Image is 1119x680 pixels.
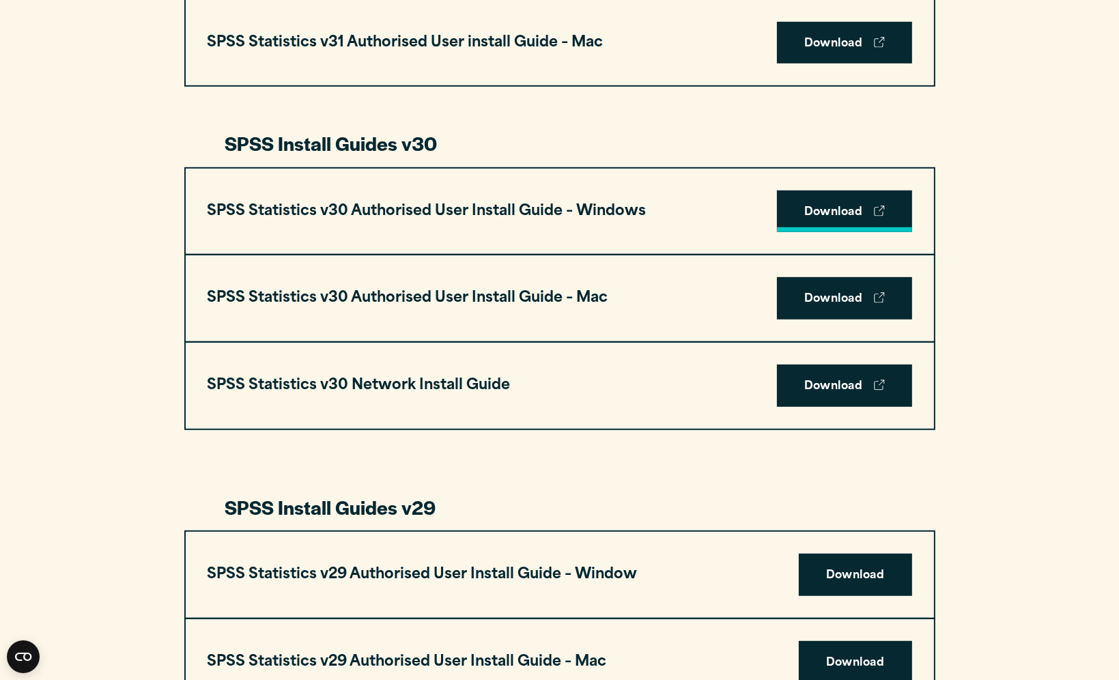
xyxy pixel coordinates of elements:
a: Download [777,365,912,407]
h3: SPSS Statistics v30 Authorised User Install Guide – Windows [208,199,647,225]
a: Download [777,277,912,320]
h3: SPSS Install Guides v29 [225,494,894,520]
h3: SPSS Statistics v29 Authorised User Install Guide – Window [208,562,638,588]
a: Download [777,190,912,233]
button: Open CMP widget [7,640,40,673]
h3: SPSS Install Guides v30 [225,130,894,156]
h3: SPSS Statistics v30 Authorised User Install Guide – Mac [208,285,608,311]
a: Download [799,554,912,596]
h3: SPSS Statistics v29 Authorised User Install Guide – Mac [208,649,607,675]
h3: SPSS Statistics v30 Network Install Guide [208,373,511,399]
h3: SPSS Statistics v31 Authorised User install Guide – Mac [208,30,604,56]
a: Download [777,22,912,64]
